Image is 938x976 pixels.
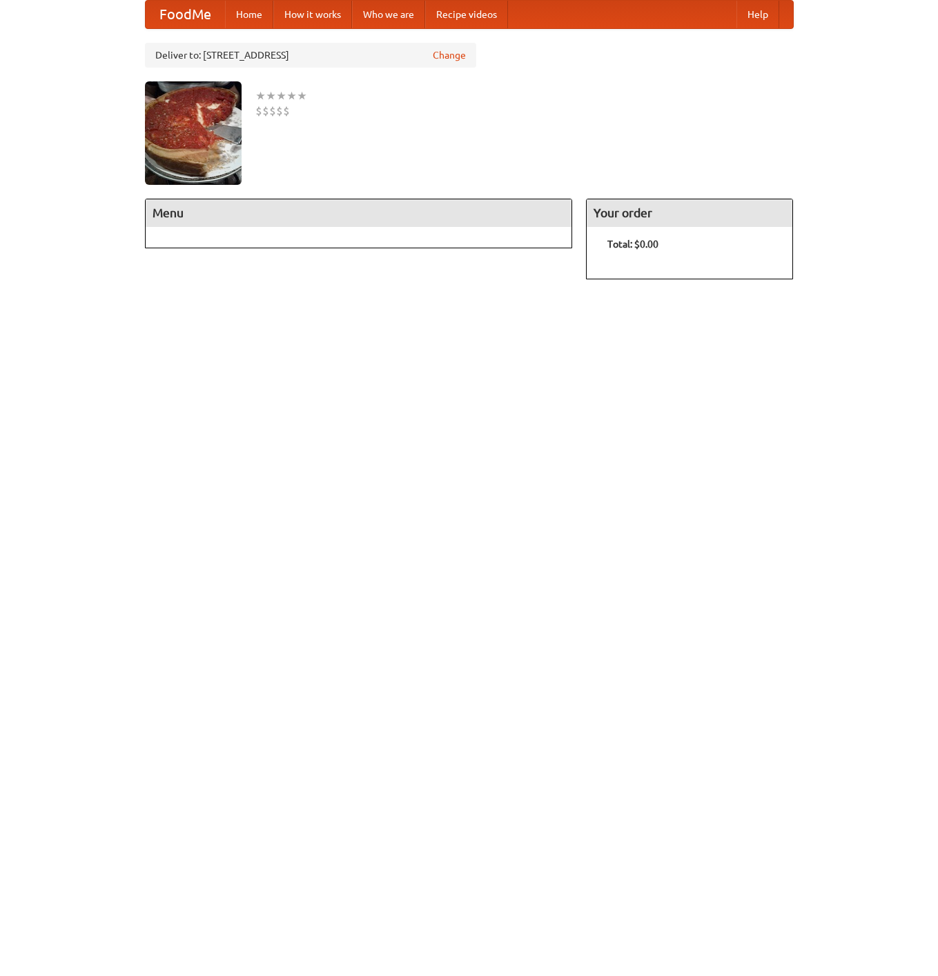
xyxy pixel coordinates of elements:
a: FoodMe [146,1,225,28]
li: $ [255,103,262,119]
li: ★ [266,88,276,103]
img: angular.jpg [145,81,242,185]
li: $ [262,103,269,119]
a: Help [736,1,779,28]
li: $ [269,103,276,119]
div: Deliver to: [STREET_ADDRESS] [145,43,476,68]
li: $ [276,103,283,119]
h4: Menu [146,199,572,227]
li: ★ [286,88,297,103]
h4: Your order [587,199,792,227]
li: ★ [255,88,266,103]
a: Change [433,48,466,62]
a: Home [225,1,273,28]
a: How it works [273,1,352,28]
b: Total: $0.00 [607,239,658,250]
li: ★ [276,88,286,103]
a: Recipe videos [425,1,508,28]
a: Who we are [352,1,425,28]
li: ★ [297,88,307,103]
li: $ [283,103,290,119]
